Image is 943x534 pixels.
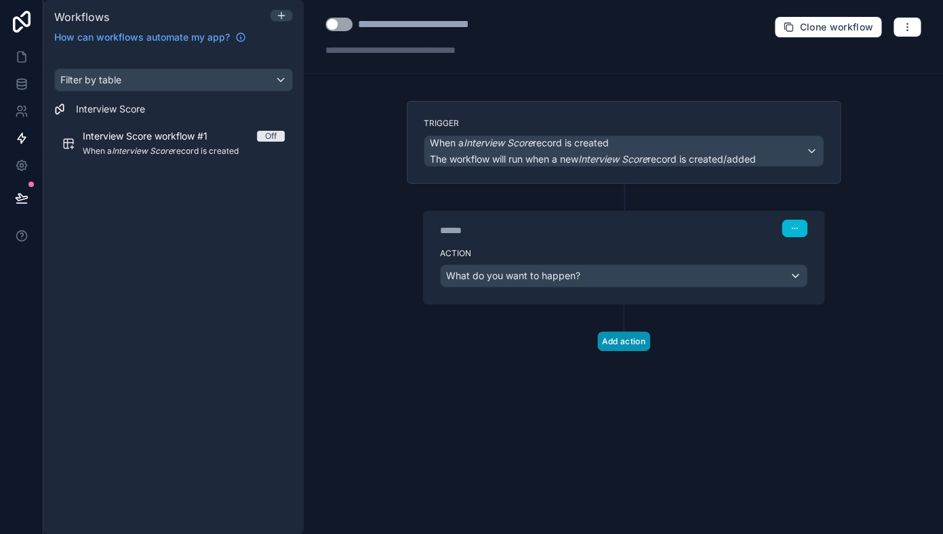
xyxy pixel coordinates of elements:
button: Clone workflow [774,16,882,38]
button: Add action [597,331,650,351]
button: What do you want to happen? [440,264,807,287]
label: Trigger [424,118,824,129]
a: How can workflows automate my app? [49,30,252,44]
em: Interview Score [464,137,533,148]
span: Workflows [54,10,109,24]
span: What do you want to happen? [446,270,580,281]
span: Clone workflow [799,21,873,33]
span: How can workflows automate my app? [54,30,230,44]
span: When a record is created [430,136,609,150]
label: Action [440,248,807,259]
button: When aInterview Scorerecord is createdThe workflow will run when a newInterview Scorerecord is cr... [424,136,824,167]
em: Interview Score [578,153,647,165]
span: The workflow will run when a new record is created/added [430,153,756,165]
